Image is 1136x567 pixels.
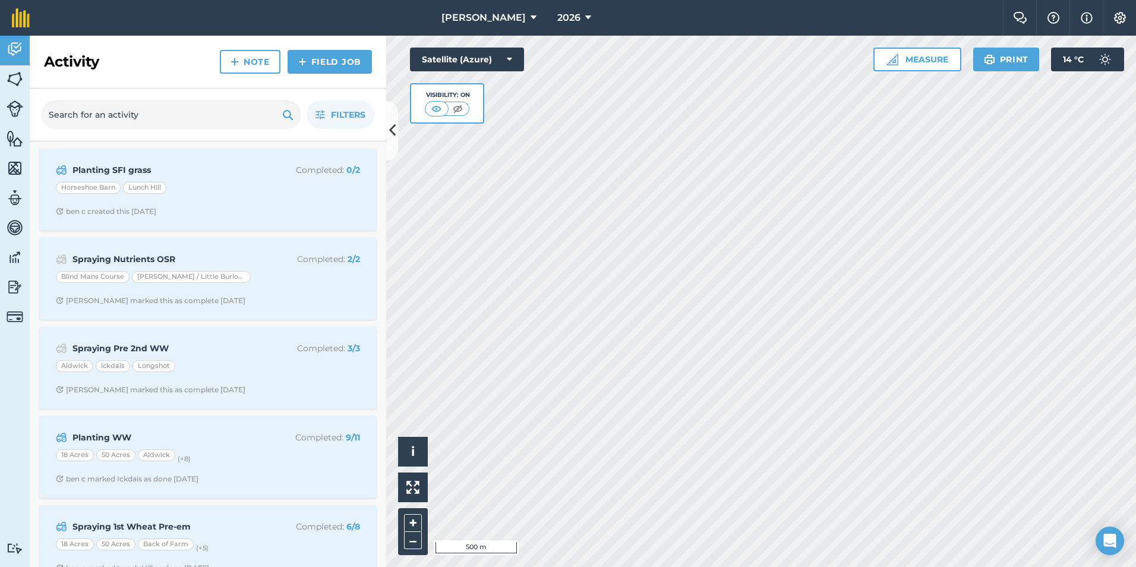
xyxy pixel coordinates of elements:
div: Blind Mans Course [56,271,130,283]
div: 50 Acres [96,449,135,461]
img: svg+xml;base64,PD94bWwgdmVyc2lvbj0iMS4wIiBlbmNvZGluZz0idXRmLTgiPz4KPCEtLSBHZW5lcmF0b3I6IEFkb2JlIE... [7,308,23,325]
p: Completed : [266,342,360,355]
h2: Activity [44,52,99,71]
input: Search for an activity [42,100,301,129]
img: Clock with arrow pointing clockwise [56,475,64,483]
div: [PERSON_NAME] marked this as complete [DATE] [56,385,245,395]
img: svg+xml;base64,PHN2ZyB4bWxucz0iaHR0cDovL3d3dy53My5vcmcvMjAwMC9zdmciIHdpZHRoPSI1NiIgaGVpZ2h0PSI2MC... [7,70,23,88]
a: Spraying Pre 2nd WWCompleted: 3/3AldwickIckdaisLongshotClock with arrow pointing clockwise[PERSON... [46,334,370,402]
div: Aldwick [56,360,93,372]
div: Visibility: On [425,90,470,100]
div: Back of Farm [138,538,194,550]
strong: Spraying Nutrients OSR [72,253,261,266]
img: svg+xml;base64,PHN2ZyB4bWxucz0iaHR0cDovL3d3dy53My5vcmcvMjAwMC9zdmciIHdpZHRoPSIxNyIgaGVpZ2h0PSIxNy... [1081,11,1093,25]
strong: Planting SFI grass [72,163,261,177]
div: Lunch Hill [123,182,166,194]
img: Two speech bubbles overlapping with the left bubble in the forefront [1013,12,1027,24]
span: 14 ° C [1063,48,1084,71]
img: svg+xml;base64,PD94bWwgdmVyc2lvbj0iMS4wIiBlbmNvZGluZz0idXRmLTgiPz4KPCEtLSBHZW5lcmF0b3I6IEFkb2JlIE... [7,189,23,207]
p: Completed : [266,520,360,533]
button: 14 °C [1051,48,1124,71]
img: svg+xml;base64,PD94bWwgdmVyc2lvbj0iMS4wIiBlbmNvZGluZz0idXRmLTgiPz4KPCEtLSBHZW5lcmF0b3I6IEFkb2JlIE... [7,40,23,58]
img: Clock with arrow pointing clockwise [56,386,64,393]
img: svg+xml;base64,PHN2ZyB4bWxucz0iaHR0cDovL3d3dy53My5vcmcvMjAwMC9zdmciIHdpZHRoPSI1NiIgaGVpZ2h0PSI2MC... [7,130,23,147]
img: svg+xml;base64,PHN2ZyB4bWxucz0iaHR0cDovL3d3dy53My5vcmcvMjAwMC9zdmciIHdpZHRoPSI1MCIgaGVpZ2h0PSI0MC... [429,103,444,115]
img: Clock with arrow pointing clockwise [56,207,64,215]
div: Horseshoe Barn [56,182,121,194]
button: Filters [307,100,374,129]
img: svg+xml;base64,PD94bWwgdmVyc2lvbj0iMS4wIiBlbmNvZGluZz0idXRmLTgiPz4KPCEtLSBHZW5lcmF0b3I6IEFkb2JlIE... [7,219,23,237]
a: Field Job [288,50,372,74]
img: svg+xml;base64,PHN2ZyB4bWxucz0iaHR0cDovL3d3dy53My5vcmcvMjAwMC9zdmciIHdpZHRoPSIxNCIgaGVpZ2h0PSIyNC... [298,55,307,69]
span: Filters [331,108,365,121]
strong: Spraying Pre 2nd WW [72,342,261,355]
strong: 9 / 11 [346,432,360,443]
button: + [404,514,422,532]
img: svg+xml;base64,PHN2ZyB4bWxucz0iaHR0cDovL3d3dy53My5vcmcvMjAwMC9zdmciIHdpZHRoPSIxOSIgaGVpZ2h0PSIyNC... [282,108,294,122]
img: svg+xml;base64,PHN2ZyB4bWxucz0iaHR0cDovL3d3dy53My5vcmcvMjAwMC9zdmciIHdpZHRoPSI1NiIgaGVpZ2h0PSI2MC... [7,159,23,177]
p: Completed : [266,431,360,444]
div: ben c created this [DATE] [56,207,156,216]
div: 50 Acres [96,538,135,550]
img: fieldmargin Logo [12,8,30,27]
img: A question mark icon [1046,12,1061,24]
strong: 2 / 2 [348,254,360,264]
small: (+ 8 ) [178,455,191,463]
img: svg+xml;base64,PD94bWwgdmVyc2lvbj0iMS4wIiBlbmNvZGluZz0idXRmLTgiPz4KPCEtLSBHZW5lcmF0b3I6IEFkb2JlIE... [7,248,23,266]
strong: 3 / 3 [348,343,360,354]
button: i [398,437,428,467]
img: svg+xml;base64,PHN2ZyB4bWxucz0iaHR0cDovL3d3dy53My5vcmcvMjAwMC9zdmciIHdpZHRoPSIxOSIgaGVpZ2h0PSIyNC... [984,52,995,67]
a: Spraying Nutrients OSRCompleted: 2/2Blind Mans Course[PERSON_NAME] / Little BurloesClock with arr... [46,245,370,313]
strong: 0 / 2 [346,165,360,175]
img: Ruler icon [886,53,898,65]
img: svg+xml;base64,PD94bWwgdmVyc2lvbj0iMS4wIiBlbmNvZGluZz0idXRmLTgiPz4KPCEtLSBHZW5lcmF0b3I6IEFkb2JlIE... [56,341,67,355]
div: 18 Acres [56,449,94,461]
a: Planting WWCompleted: 9/1118 Acres50 AcresAldwick(+8)Clock with arrow pointing clockwiseben c mar... [46,423,370,491]
img: Four arrows, one pointing top left, one top right, one bottom right and the last bottom left [406,481,419,494]
div: Aldwick [138,449,175,461]
strong: Planting WW [72,431,261,444]
div: Open Intercom Messenger [1096,527,1124,555]
span: 2026 [557,11,580,25]
span: i [411,444,415,459]
a: Planting SFI grassCompleted: 0/2Horseshoe BarnLunch HillClock with arrow pointing clockwiseben c ... [46,156,370,223]
img: svg+xml;base64,PHN2ZyB4bWxucz0iaHR0cDovL3d3dy53My5vcmcvMjAwMC9zdmciIHdpZHRoPSIxNCIgaGVpZ2h0PSIyNC... [231,55,239,69]
div: ben c marked Ickdais as done [DATE] [56,474,198,484]
img: svg+xml;base64,PHN2ZyB4bWxucz0iaHR0cDovL3d3dy53My5vcmcvMjAwMC9zdmciIHdpZHRoPSI1MCIgaGVpZ2h0PSI0MC... [450,103,465,115]
button: – [404,532,422,549]
div: [PERSON_NAME] marked this as complete [DATE] [56,296,245,305]
img: svg+xml;base64,PD94bWwgdmVyc2lvbj0iMS4wIiBlbmNvZGluZz0idXRmLTgiPz4KPCEtLSBHZW5lcmF0b3I6IEFkb2JlIE... [7,278,23,296]
button: Satellite (Azure) [410,48,524,71]
img: svg+xml;base64,PD94bWwgdmVyc2lvbj0iMS4wIiBlbmNvZGluZz0idXRmLTgiPz4KPCEtLSBHZW5lcmF0b3I6IEFkb2JlIE... [56,163,67,177]
button: Measure [873,48,961,71]
div: Longshot [132,360,175,372]
p: Completed : [266,163,360,177]
img: svg+xml;base64,PD94bWwgdmVyc2lvbj0iMS4wIiBlbmNvZGluZz0idXRmLTgiPz4KPCEtLSBHZW5lcmF0b3I6IEFkb2JlIE... [56,252,67,266]
div: Ickdais [96,360,130,372]
small: (+ 5 ) [196,544,209,552]
img: A cog icon [1113,12,1127,24]
div: [PERSON_NAME] / Little Burloes [132,271,251,283]
div: 18 Acres [56,538,94,550]
img: Clock with arrow pointing clockwise [56,297,64,304]
span: [PERSON_NAME] [441,11,526,25]
img: svg+xml;base64,PD94bWwgdmVyc2lvbj0iMS4wIiBlbmNvZGluZz0idXRmLTgiPz4KPCEtLSBHZW5lcmF0b3I6IEFkb2JlIE... [7,543,23,554]
img: svg+xml;base64,PD94bWwgdmVyc2lvbj0iMS4wIiBlbmNvZGluZz0idXRmLTgiPz4KPCEtLSBHZW5lcmF0b3I6IEFkb2JlIE... [56,519,67,534]
button: Print [973,48,1040,71]
strong: 6 / 8 [346,521,360,532]
img: svg+xml;base64,PD94bWwgdmVyc2lvbj0iMS4wIiBlbmNvZGluZz0idXRmLTgiPz4KPCEtLSBHZW5lcmF0b3I6IEFkb2JlIE... [56,430,67,445]
a: Note [220,50,280,74]
img: svg+xml;base64,PD94bWwgdmVyc2lvbj0iMS4wIiBlbmNvZGluZz0idXRmLTgiPz4KPCEtLSBHZW5lcmF0b3I6IEFkb2JlIE... [1093,48,1117,71]
strong: Spraying 1st Wheat Pre-em [72,520,261,533]
p: Completed : [266,253,360,266]
img: svg+xml;base64,PD94bWwgdmVyc2lvbj0iMS4wIiBlbmNvZGluZz0idXRmLTgiPz4KPCEtLSBHZW5lcmF0b3I6IEFkb2JlIE... [7,100,23,117]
